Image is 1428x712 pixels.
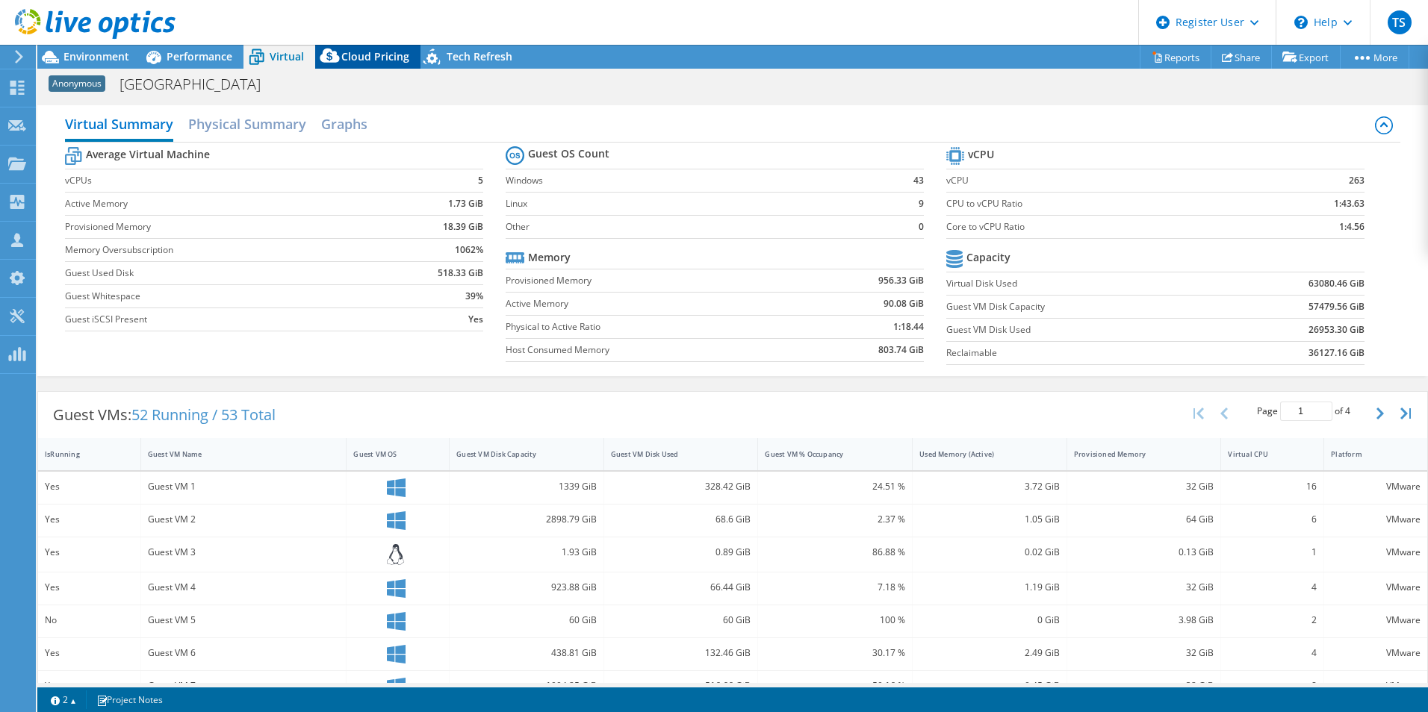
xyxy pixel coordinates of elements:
[506,196,886,211] label: Linux
[1074,612,1214,628] div: 3.98 GiB
[1074,645,1214,661] div: 32 GiB
[913,173,924,188] b: 43
[1211,46,1272,69] a: Share
[455,243,483,257] b: 1062%
[456,612,597,628] div: 60 GiB
[968,147,994,162] b: vCPU
[148,579,340,596] div: Guest VM 4
[1280,402,1332,421] input: jump to page
[65,173,383,188] label: vCPUs
[456,478,597,495] div: 1339 GiB
[611,678,751,694] div: 516.66 GiB
[528,146,609,161] b: Guest OS Count
[270,49,304,63] span: Virtual
[611,449,733,459] div: Guest VM Disk Used
[148,612,340,628] div: Guest VM 5
[45,544,134,560] div: Yes
[1331,645,1421,661] div: VMware
[65,196,383,211] label: Active Memory
[448,196,483,211] b: 1.73 GiB
[946,276,1220,291] label: Virtual Disk Used
[1334,196,1365,211] b: 1:43.63
[45,478,134,495] div: Yes
[1228,544,1317,560] div: 1
[1331,449,1403,459] div: Platform
[893,319,924,334] b: 1:18.44
[611,612,751,628] div: 60 GiB
[878,273,924,288] b: 956.33 GiB
[1140,46,1211,69] a: Reports
[1309,276,1365,291] b: 63080.46 GiB
[456,544,597,560] div: 1.93 GiB
[919,511,1060,528] div: 1.05 GiB
[148,449,322,459] div: Guest VM Name
[45,678,134,694] div: Yes
[443,219,483,234] b: 18.39 GiB
[611,645,751,661] div: 132.46 GiB
[611,544,751,560] div: 0.89 GiB
[1309,299,1365,314] b: 57479.56 GiB
[1228,678,1317,694] div: 8
[765,478,905,495] div: 24.51 %
[611,579,751,596] div: 66.44 GiB
[65,243,383,257] label: Memory Oversubscription
[765,645,905,661] div: 30.17 %
[148,478,340,495] div: Guest VM 1
[765,449,887,459] div: Guest VM % Occupancy
[919,478,1060,495] div: 3.72 GiB
[341,49,409,63] span: Cloud Pricing
[1074,511,1214,528] div: 64 GiB
[765,544,905,560] div: 86.88 %
[878,343,924,357] b: 803.74 GiB
[765,678,905,694] div: 50.16 %
[478,173,483,188] b: 5
[919,612,1060,628] div: 0 GiB
[1331,478,1421,495] div: VMware
[1228,579,1317,596] div: 4
[113,76,284,93] h1: [GEOGRAPHIC_DATA]
[506,219,886,234] label: Other
[946,299,1220,314] label: Guest VM Disk Capacity
[1309,346,1365,360] b: 36127.16 GiB
[1331,678,1421,694] div: VMware
[1074,478,1214,495] div: 32 GiB
[49,75,105,92] span: Anonymous
[321,109,367,139] h2: Graphs
[1345,405,1350,417] span: 4
[611,511,751,528] div: 68.6 GiB
[1309,322,1365,337] b: 26953.30 GiB
[86,690,173,709] a: Project Notes
[765,612,905,628] div: 100 %
[188,109,306,139] h2: Physical Summary
[506,296,802,311] label: Active Memory
[946,196,1255,211] label: CPU to vCPU Ratio
[946,322,1220,337] label: Guest VM Disk Used
[65,219,383,234] label: Provisioned Memory
[1388,10,1412,34] span: TS
[946,346,1220,360] label: Reclaimable
[1339,219,1365,234] b: 1:4.56
[919,645,1060,661] div: 2.49 GiB
[506,173,886,188] label: Windows
[1228,645,1317,661] div: 4
[465,289,483,304] b: 39%
[353,449,424,459] div: Guest VM OS
[919,196,924,211] b: 9
[946,219,1255,234] label: Core to vCPU Ratio
[765,511,905,528] div: 2.37 %
[1257,402,1350,421] span: Page of
[1074,544,1214,560] div: 0.13 GiB
[63,49,129,63] span: Environment
[65,266,383,281] label: Guest Used Disk
[65,109,173,142] h2: Virtual Summary
[148,645,340,661] div: Guest VM 6
[65,312,383,327] label: Guest iSCSI Present
[966,250,1011,265] b: Capacity
[1331,511,1421,528] div: VMware
[1228,449,1299,459] div: Virtual CPU
[148,511,340,528] div: Guest VM 2
[45,449,116,459] div: IsRunning
[45,579,134,596] div: Yes
[456,511,597,528] div: 2898.79 GiB
[1074,678,1214,694] div: 32 GiB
